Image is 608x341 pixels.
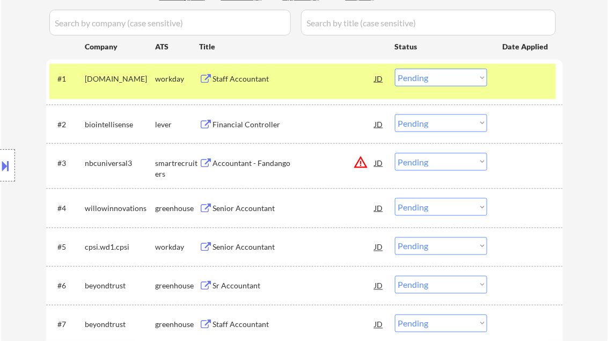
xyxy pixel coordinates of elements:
div: Financial Controller [213,119,375,130]
div: #7 [58,320,77,330]
div: Senior Accountant [213,203,375,214]
div: greenhouse [156,320,200,330]
div: Staff Accountant [213,74,375,84]
div: Status [395,37,487,56]
div: JD [374,237,385,257]
div: JD [374,153,385,172]
div: greenhouse [156,281,200,292]
div: #6 [58,281,77,292]
input: Search by company (case sensitive) [49,10,291,35]
div: Sr Accountant [213,281,375,292]
input: Search by title (case sensitive) [301,10,556,35]
div: JD [374,315,385,334]
div: JD [374,276,385,295]
div: Senior Accountant [213,242,375,253]
div: Accountant - Fandango [213,158,375,169]
div: Title [200,41,385,52]
div: beyondtrust [85,320,156,330]
button: warning_amber [354,155,369,170]
div: beyondtrust [85,281,156,292]
div: JD [374,198,385,217]
div: ATS [156,41,200,52]
div: Company [85,41,156,52]
div: Staff Accountant [213,320,375,330]
div: JD [374,114,385,134]
div: JD [374,69,385,88]
div: Date Applied [503,41,550,52]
